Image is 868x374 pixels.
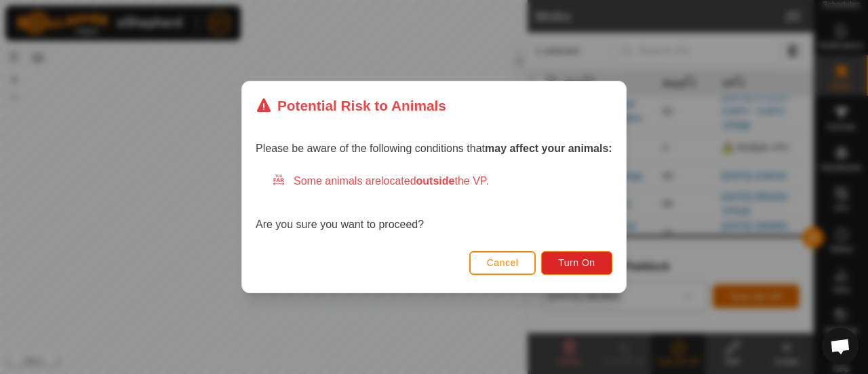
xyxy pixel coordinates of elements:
[272,173,612,189] div: Some animals are
[487,257,519,268] span: Cancel
[559,257,595,268] span: Turn On
[469,251,536,275] button: Cancel
[416,175,455,187] strong: outside
[485,143,612,154] strong: may affect your animals:
[542,251,612,275] button: Turn On
[256,143,612,154] span: Please be aware of the following conditions that
[256,173,612,233] div: Are you sure you want to proceed?
[822,328,859,364] div: Open chat
[381,175,489,187] span: located the VP.
[256,95,446,116] div: Potential Risk to Animals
